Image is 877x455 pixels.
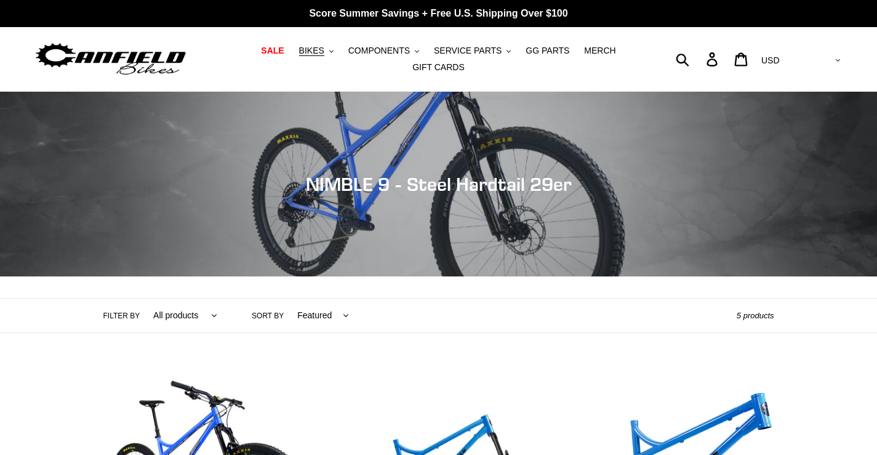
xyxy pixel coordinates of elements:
[434,46,502,56] span: SERVICE PARTS
[293,42,340,59] button: BIKES
[348,46,410,56] span: COMPONENTS
[428,42,517,59] button: SERVICE PARTS
[252,310,284,321] label: Sort by
[103,310,140,321] label: Filter by
[306,173,572,195] span: NIMBLE 9 - Steel Hardtail 29er
[342,42,425,59] button: COMPONENTS
[578,42,622,59] a: MERCH
[412,62,465,73] span: GIFT CARDS
[255,42,290,59] a: SALE
[299,46,324,56] span: BIKES
[737,311,774,320] span: 5 products
[584,46,615,56] span: MERCH
[406,59,471,76] a: GIFT CARDS
[34,40,188,79] img: Canfield Bikes
[261,46,284,56] span: SALE
[519,42,575,59] a: GG PARTS
[683,46,714,73] input: Search
[526,46,569,56] span: GG PARTS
